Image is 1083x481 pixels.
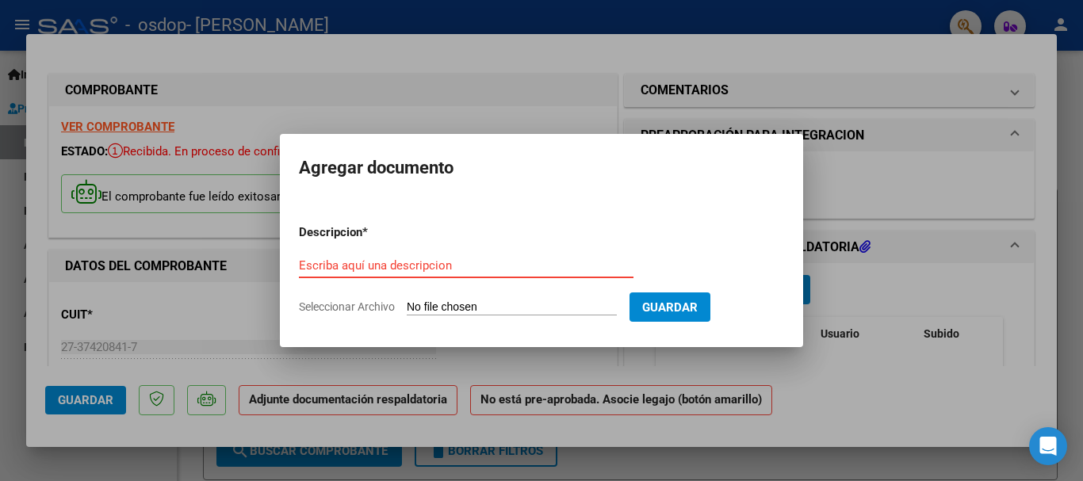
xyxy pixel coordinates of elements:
[299,300,395,313] span: Seleccionar Archivo
[642,300,698,315] span: Guardar
[1029,427,1067,465] div: Open Intercom Messenger
[299,153,784,183] h2: Agregar documento
[630,292,710,322] button: Guardar
[299,223,445,242] p: Descripcion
